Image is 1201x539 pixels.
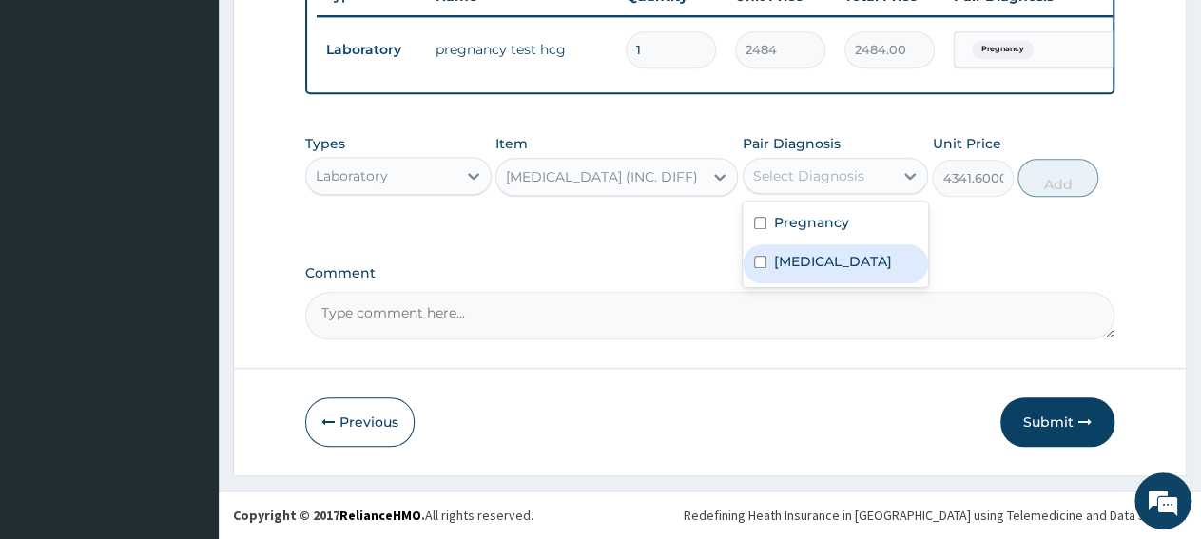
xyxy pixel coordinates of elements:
label: Item [495,134,528,153]
div: Minimize live chat window [312,10,358,55]
label: Unit Price [932,134,1000,153]
textarea: Type your message and hit 'Enter' [10,347,362,414]
td: Laboratory [317,32,426,67]
button: Add [1017,159,1098,197]
img: d_794563401_company_1708531726252_794563401 [35,95,77,143]
button: Submit [1000,397,1114,447]
label: Comment [305,265,1114,281]
label: Types [305,136,345,152]
label: [MEDICAL_DATA] [774,252,892,271]
div: Redefining Heath Insurance in [GEOGRAPHIC_DATA] using Telemedicine and Data Science! [684,506,1187,525]
div: Select Diagnosis [753,166,864,185]
td: pregnancy test hcg [426,30,616,68]
label: Pair Diagnosis [743,134,841,153]
div: [MEDICAL_DATA] (INC. DIFF) [506,167,698,186]
strong: Copyright © 2017 . [233,507,425,524]
a: RelianceHMO [339,507,421,524]
div: Laboratory [316,166,388,185]
span: We're online! [110,153,262,345]
label: Pregnancy [774,213,849,232]
footer: All rights reserved. [219,491,1201,539]
div: Chat with us now [99,106,320,131]
button: Previous [305,397,415,447]
span: Pregnancy [972,40,1034,59]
